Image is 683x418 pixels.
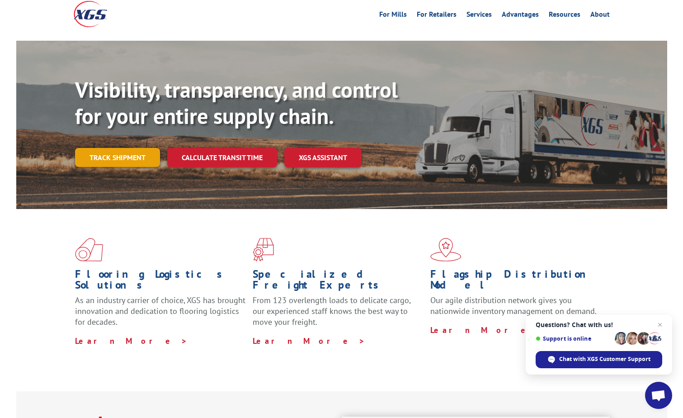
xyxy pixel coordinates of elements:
img: xgs-icon-total-supply-chain-intelligence-red [75,238,103,261]
a: Advantages [502,11,539,21]
h1: Flagship Distribution Model [430,269,601,295]
span: Our agile distribution network gives you nationwide inventory management on demand. [430,295,597,316]
span: Support is online [536,335,612,342]
a: Learn More > [430,325,543,335]
span: Questions? Chat with us! [536,321,662,328]
a: For Retailers [417,11,457,21]
h1: Specialized Freight Experts [253,269,424,295]
a: About [590,11,610,21]
span: Chat with XGS Customer Support [536,351,662,368]
a: XGS ASSISTANT [284,148,362,167]
a: Services [466,11,492,21]
span: Chat with XGS Customer Support [559,355,650,363]
img: xgs-icon-flagship-distribution-model-red [430,238,462,261]
a: For Mills [379,11,407,21]
a: Learn More > [253,336,365,346]
span: As an industry carrier of choice, XGS has brought innovation and dedication to flooring logistics... [75,295,245,327]
b: Visibility, transparency, and control for your entire supply chain. [75,76,398,130]
a: Open chat [645,382,672,409]
a: Resources [549,11,580,21]
a: Track shipment [75,148,160,167]
a: Calculate transit time [167,148,277,167]
h1: Flooring Logistics Solutions [75,269,246,295]
p: From 123 overlength loads to delicate cargo, our experienced staff knows the best way to move you... [253,295,424,335]
img: xgs-icon-focused-on-flooring-red [253,238,274,261]
a: Learn More > [75,336,188,346]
